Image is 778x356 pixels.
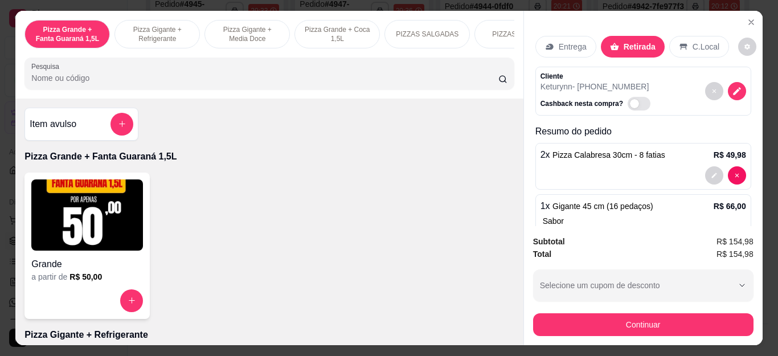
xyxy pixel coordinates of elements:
[552,202,653,211] span: Gigante 45 cm (16 pedaços)
[31,72,498,84] input: Pesquisa
[120,289,143,312] button: increase-product-quantity
[533,269,754,301] button: Selecione um cupom de desconto
[24,328,514,342] p: Pizza Gigante + Refrigerante
[69,271,102,283] h6: R$ 50,00
[728,82,746,100] button: decrease-product-quantity
[31,257,143,271] h4: Grande
[540,72,655,81] p: Cliente
[628,97,655,111] label: Automatic updates
[540,99,623,108] p: Cashback nesta compra?
[31,179,143,251] img: product-image
[540,148,665,162] p: 2 x
[214,25,280,43] p: Pizza Gigante + Media Doce
[34,25,100,43] p: Pizza Grande + Fanta Guaraná 1,5L
[552,150,665,159] span: Pizza Calabresa 30cm - 8 fatias
[716,235,754,248] span: R$ 154,98
[540,199,653,213] p: 1 x
[714,149,746,161] p: R$ 49,98
[533,237,565,246] strong: Subtotal
[716,248,754,260] span: R$ 154,98
[705,166,723,185] button: decrease-product-quantity
[535,125,751,138] p: Resumo do pedido
[31,271,143,283] div: a partir de
[124,25,190,43] p: Pizza Gigante + Refrigerante
[559,41,587,52] p: Entrega
[624,41,656,52] p: Retirada
[110,113,133,136] button: add-separate-item
[30,117,76,131] h4: Item avulso
[714,200,746,212] p: R$ 66,00
[24,150,514,163] p: Pizza Grande + Fanta Guaraná 1,5L
[533,249,551,259] strong: Total
[304,25,370,43] p: Pizza Grande + Coca 1,5L
[728,166,746,185] button: decrease-product-quantity
[705,82,723,100] button: decrease-product-quantity
[396,30,458,39] p: PIZZAS SALGADAS
[31,62,63,71] label: Pesquisa
[533,313,754,336] button: Continuar
[492,30,542,39] p: PIZZAS DOCES
[540,81,655,92] p: Keturynn - [PHONE_NUMBER]
[742,13,760,31] button: Close
[693,41,719,52] p: C.Local
[543,215,746,227] div: Sabor
[738,38,756,56] button: decrease-product-quantity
